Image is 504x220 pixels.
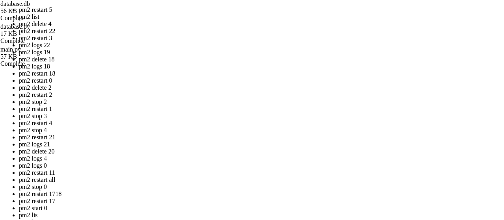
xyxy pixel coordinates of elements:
[3,43,402,49] x-row: This system has been minimized by removing packages and content that are
[3,3,402,10] x-row: Welcome to Ubuntu 22.04.5 LTS (GNU/Linux 5.15.0-144-generic x86_64)
[3,23,402,30] x-row: * Management: [URL][DOMAIN_NAME]
[0,46,21,53] span: main.py
[0,53,79,60] div: 57 KB
[3,30,402,36] x-row: * Support: [URL][DOMAIN_NAME]
[0,23,79,37] span: database.py
[0,15,79,22] div: Complete
[3,16,402,23] x-row: * Documentation: [URL][DOMAIN_NAME]
[76,76,80,82] div: (22, 11)
[3,62,402,69] x-row: To restore this content, you can run the 'unminimize' command.
[0,0,30,7] span: database.db
[3,69,402,76] x-row: Last login: [DATE] from [TECHNICAL_ID]
[0,46,79,60] span: main.py
[0,37,79,44] div: Complete
[3,49,402,56] x-row: not required on a system that users do not log into.
[0,30,79,37] div: 17 KB
[3,76,402,82] x-row: root@big-country:~# pm
[0,60,79,67] div: Complete
[0,0,79,15] span: database.db
[0,23,30,30] span: database.py
[0,7,79,15] div: 56 KB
